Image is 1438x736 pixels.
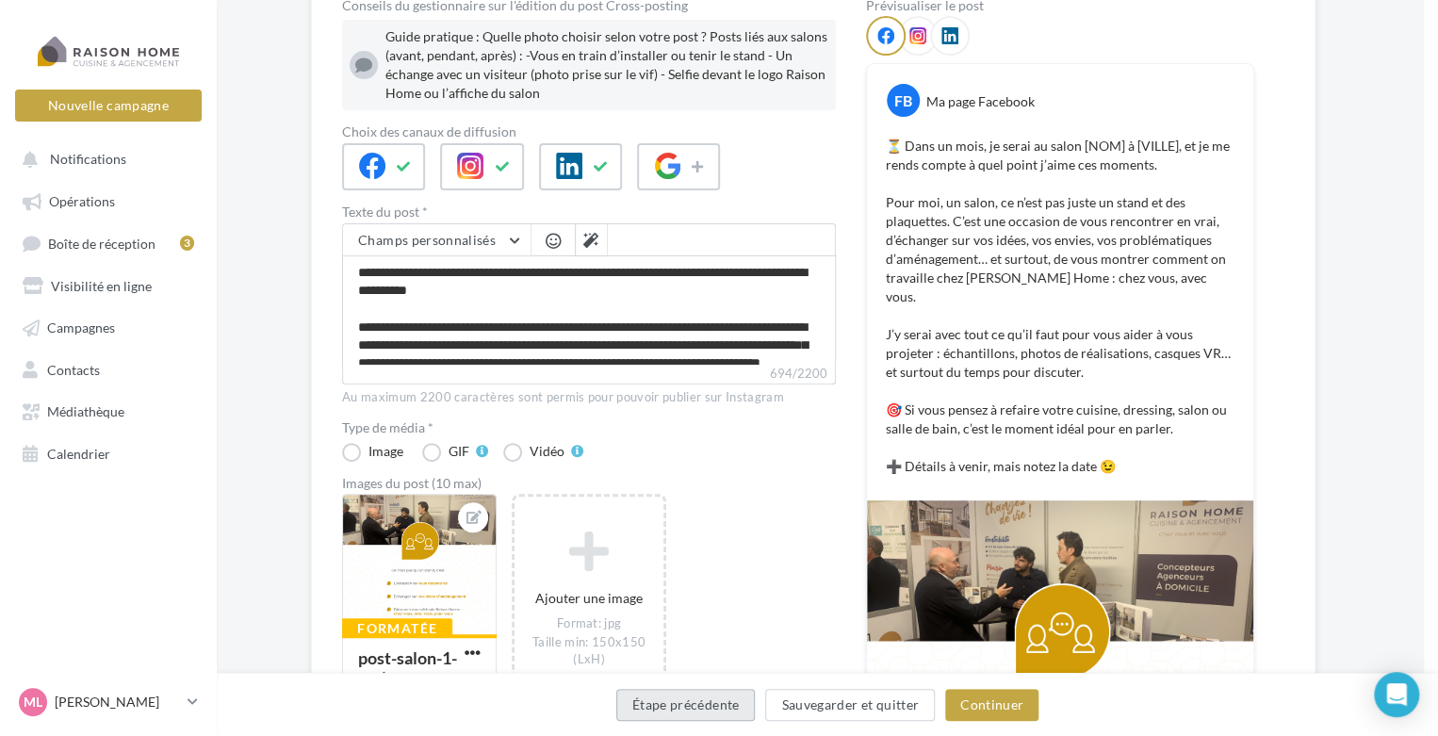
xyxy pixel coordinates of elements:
[342,125,836,139] label: Choix des canaux de diffusion
[15,684,202,720] a: Ml [PERSON_NAME]
[180,236,194,251] div: 3
[887,84,920,117] div: FB
[50,151,126,167] span: Notifications
[11,393,205,427] a: Médiathèque
[530,445,564,458] div: Vidéo
[342,421,836,434] label: Type de média *
[342,364,836,384] label: 694/2200
[11,183,205,217] a: Opérations
[24,693,42,711] span: Ml
[11,352,205,385] a: Contacts
[342,477,836,490] div: Images du post (10 max)
[11,268,205,302] a: Visibilité en ligne
[926,92,1035,111] div: Ma page Facebook
[358,647,457,688] div: post-salon-1-mois-avant
[47,361,100,377] span: Contacts
[11,309,205,343] a: Campagnes
[368,445,403,458] div: Image
[449,445,469,458] div: GIF
[47,403,124,419] span: Médiathèque
[342,205,836,219] label: Texte du post *
[765,689,935,721] button: Sauvegarder et quitter
[358,232,496,248] span: Champs personnalisés
[48,235,155,251] span: Boîte de réception
[47,445,110,461] span: Calendrier
[47,319,115,335] span: Campagnes
[15,90,202,122] button: Nouvelle campagne
[886,137,1234,476] p: ⏳ Dans un mois, je serai au salon [NOM] à [VILLE], et je me rends compte à quel point j’aime ces ...
[945,689,1038,721] button: Continuer
[11,141,198,175] button: Notifications
[616,689,756,721] button: Étape précédente
[385,27,828,103] div: Guide pratique : Quelle photo choisir selon votre post ? Posts liés aux salons (avant, pendant, a...
[49,193,115,209] span: Opérations
[342,389,836,406] div: Au maximum 2200 caractères sont permis pour pouvoir publier sur Instagram
[343,224,531,256] button: Champs personnalisés
[55,693,180,711] p: [PERSON_NAME]
[11,225,205,260] a: Boîte de réception3
[51,277,152,293] span: Visibilité en ligne
[342,618,452,639] div: Formatée
[11,435,205,469] a: Calendrier
[1374,672,1419,717] div: Open Intercom Messenger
